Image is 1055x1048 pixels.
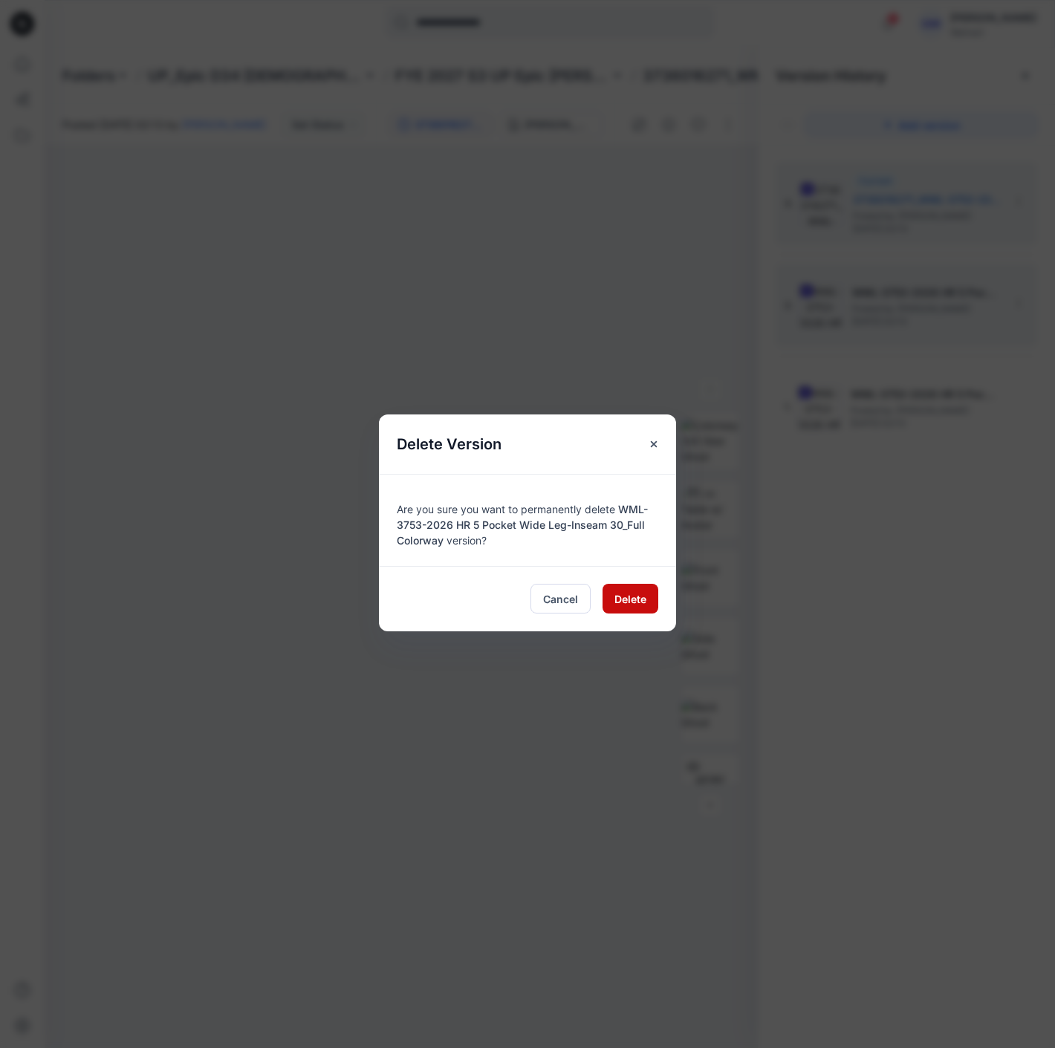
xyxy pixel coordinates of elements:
[530,584,591,613] button: Cancel
[640,431,667,458] button: Close
[379,414,519,474] h5: Delete Version
[543,591,578,607] span: Cancel
[397,503,648,547] span: WML-3753-2026 HR 5 Pocket Wide Leg-Inseam 30_Full Colorway
[614,591,646,607] span: Delete
[397,492,658,548] div: Are you sure you want to permanently delete version?
[603,584,658,613] button: Delete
